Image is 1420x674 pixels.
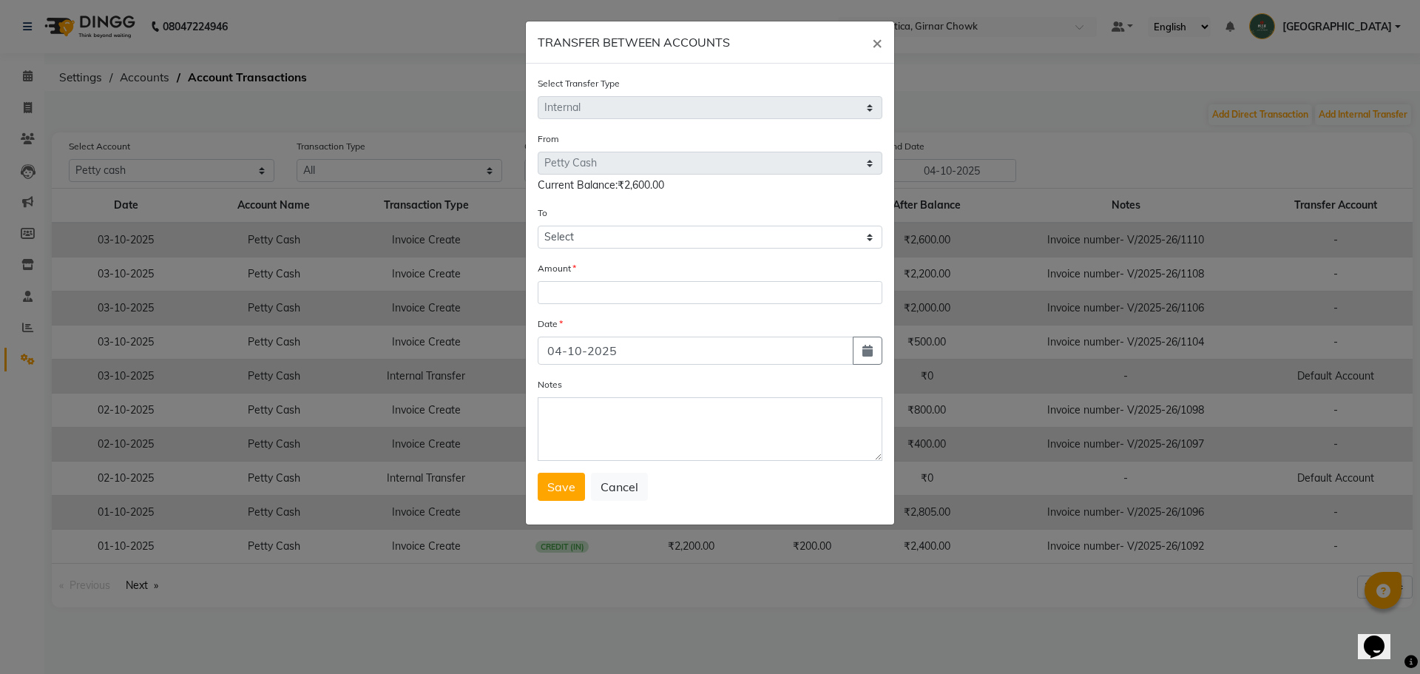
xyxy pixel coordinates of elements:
h6: TRANSFER BETWEEN ACCOUNTS [538,33,730,51]
label: From [538,132,559,146]
label: To [538,206,547,220]
button: Close [860,21,894,63]
iframe: chat widget [1358,615,1405,659]
button: Save [538,473,585,501]
label: Notes [538,378,562,391]
span: × [872,31,882,53]
button: Cancel [591,473,648,501]
label: Amount [538,262,576,275]
label: Date [538,317,563,331]
span: Current Balance:₹2,600.00 [538,178,664,192]
label: Select Transfer Type [538,77,620,90]
span: Save [547,479,575,494]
